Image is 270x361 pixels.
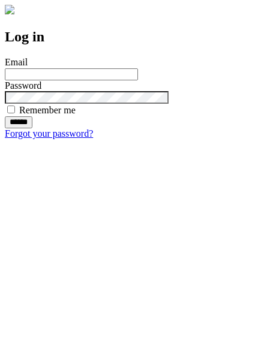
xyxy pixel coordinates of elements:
label: Password [5,80,41,91]
a: Forgot your password? [5,128,93,139]
label: Email [5,57,28,67]
img: logo-4e3dc11c47720685a147b03b5a06dd966a58ff35d612b21f08c02c0306f2b779.png [5,5,14,14]
h2: Log in [5,29,265,45]
label: Remember me [19,105,76,115]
